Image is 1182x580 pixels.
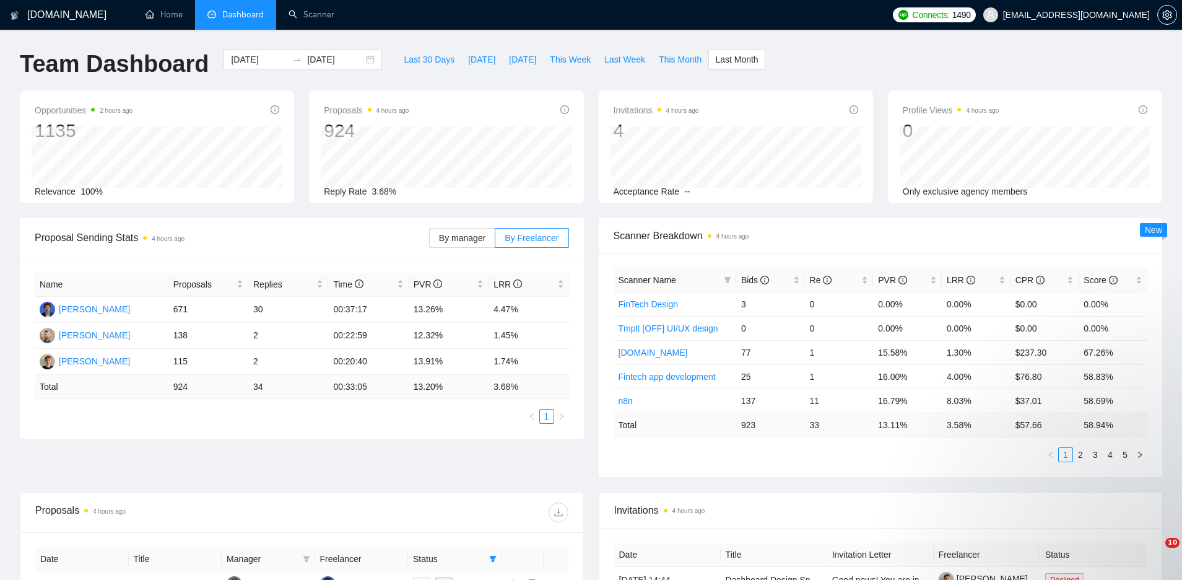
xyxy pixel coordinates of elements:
[355,279,363,288] span: info-circle
[324,119,409,143] div: 924
[40,328,55,343] img: IN
[554,409,569,424] li: Next Page
[93,508,126,515] time: 4 hours ago
[222,547,315,571] th: Manager
[543,50,598,69] button: This Week
[878,275,907,285] span: PVR
[912,8,949,22] span: Connects:
[324,187,367,196] span: Reply Rate
[505,233,558,243] span: By Freelancer
[1043,447,1058,462] li: Previous Page
[376,107,409,114] time: 4 hours ago
[35,103,133,118] span: Opportunities
[672,507,705,514] time: 4 hours ago
[614,503,1147,518] span: Invitations
[560,105,569,114] span: info-circle
[736,389,805,413] td: 137
[760,276,769,284] span: info-circle
[810,275,832,285] span: Re
[35,230,429,245] span: Proposal Sending Stats
[898,276,907,284] span: info-circle
[942,413,1010,437] td: 3.58 %
[253,278,314,291] span: Replies
[942,340,1010,364] td: 1.30%
[248,375,328,399] td: 34
[439,233,485,243] span: By manager
[303,555,310,563] span: filter
[207,10,216,19] span: dashboard
[619,323,718,333] a: Tmplt [OFF] UI/UX design
[1084,275,1117,285] span: Score
[328,323,408,349] td: 00:22:59
[59,354,130,368] div: [PERSON_NAME]
[708,50,765,69] button: Last Month
[1158,10,1176,20] span: setting
[619,275,676,285] span: Scanner Name
[168,349,248,375] td: 115
[409,297,489,323] td: 13.26%
[741,275,769,285] span: Bids
[1073,447,1088,462] li: 2
[1136,451,1144,459] span: right
[489,555,497,563] span: filter
[554,409,569,424] button: right
[1010,292,1079,316] td: $0.00
[168,375,248,399] td: 924
[619,348,688,358] a: [DOMAIN_NAME]
[40,356,130,366] a: MR[PERSON_NAME]
[100,107,133,114] time: 2 hours ago
[721,271,734,289] span: filter
[805,389,874,413] td: 11
[558,413,565,420] span: right
[823,276,832,284] span: info-circle
[404,53,454,66] span: Last 30 Days
[35,547,129,571] th: Date
[805,340,874,364] td: 1
[173,278,234,291] span: Proposals
[409,349,489,375] td: 13.91%
[414,279,443,289] span: PVR
[397,50,461,69] button: Last 30 Days
[528,413,536,420] span: left
[502,50,543,69] button: [DATE]
[1103,447,1118,462] li: 4
[1145,225,1162,235] span: New
[1088,447,1103,462] li: 3
[540,410,554,423] a: 1
[873,316,942,340] td: 0.00%
[168,323,248,349] td: 138
[724,276,731,284] span: filter
[805,413,874,437] td: 33
[903,103,999,118] span: Profile Views
[827,543,934,567] th: Invitation Letter
[736,413,805,437] td: 923
[659,53,702,66] span: This Month
[873,413,942,437] td: 13.11 %
[59,302,130,316] div: [PERSON_NAME]
[614,103,699,118] span: Invitations
[35,503,302,522] div: Proposals
[146,9,183,20] a: homeHome
[942,389,1010,413] td: 8.03%
[652,50,708,69] button: This Month
[1040,543,1147,567] th: Status
[549,503,568,522] button: download
[489,297,568,323] td: 4.47%
[328,297,408,323] td: 00:37:17
[666,107,699,114] time: 4 hours ago
[35,119,133,143] div: 1135
[433,279,442,288] span: info-circle
[942,292,1010,316] td: 0.00%
[489,349,568,375] td: 1.74%
[1139,105,1147,114] span: info-circle
[614,187,680,196] span: Acceptance Rate
[372,187,397,196] span: 3.68%
[1089,448,1102,462] a: 3
[1118,447,1132,462] li: 5
[1109,276,1118,284] span: info-circle
[604,53,645,66] span: Last Week
[40,354,55,369] img: MR
[967,276,975,284] span: info-circle
[549,507,568,517] span: download
[1059,448,1072,462] a: 1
